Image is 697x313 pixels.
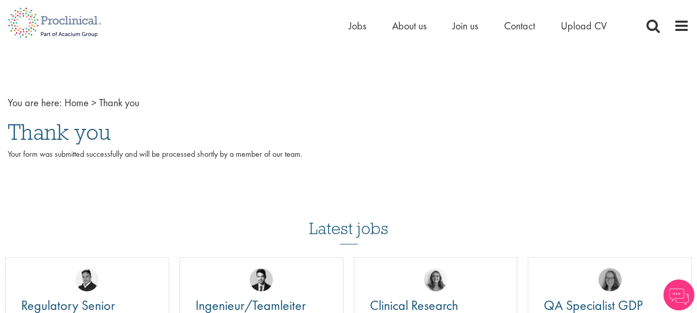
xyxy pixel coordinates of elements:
[561,19,607,32] a: Upload CV
[8,96,62,109] span: You are here:
[99,96,139,109] span: Thank you
[544,299,676,312] a: QA Specialist GDP
[8,149,689,172] p: Your form was submitted successfully and will be processed shortly by a member of our team.
[64,96,89,109] a: breadcrumb link
[424,268,447,291] img: Jackie Cerchio
[504,19,535,32] a: Contact
[75,268,99,291] img: Peter Duvall
[309,194,388,244] h3: Latest jobs
[8,118,111,146] span: Thank you
[452,19,478,32] a: Join us
[91,96,96,109] span: >
[250,268,273,291] img: Thomas Wenig
[349,19,366,32] a: Jobs
[663,279,694,310] img: Chatbot
[598,268,622,291] img: Ingrid Aymes
[392,19,427,32] a: About us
